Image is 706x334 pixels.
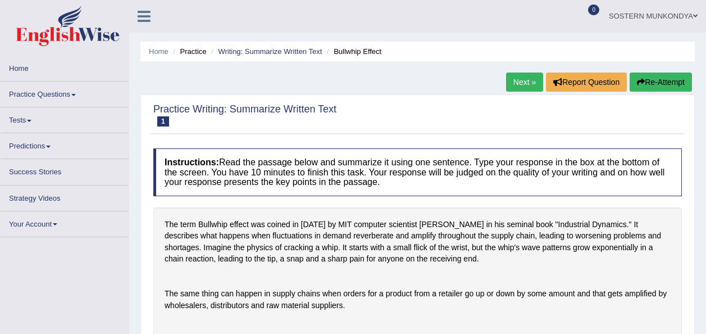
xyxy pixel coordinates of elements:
a: Predictions [1,133,129,155]
a: Home [1,56,129,78]
a: Next » [506,73,543,92]
a: Practice Questions [1,82,129,103]
b: Instructions: [165,157,219,167]
li: Bullwhip Effect [324,46,381,57]
h2: Practice Writing: Summarize Written Text [153,104,336,127]
button: Re-Attempt [630,73,692,92]
a: Home [149,47,168,56]
a: Tests [1,107,129,129]
a: Success Stories [1,159,129,181]
button: Report Question [546,73,627,92]
span: 0 [588,4,599,15]
span: 1 [157,116,169,127]
a: Writing: Summarize Written Text [218,47,322,56]
a: Your Account [1,211,129,233]
a: Strategy Videos [1,186,129,207]
h4: Read the passage below and summarize it using one sentence. Type your response in the box at the ... [153,148,682,196]
li: Practice [170,46,206,57]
